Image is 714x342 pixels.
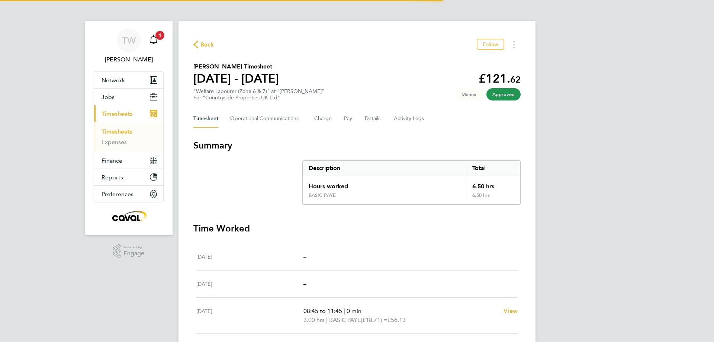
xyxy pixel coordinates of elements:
div: [DATE] [196,307,303,325]
div: Timesheets [94,122,163,152]
div: Hours worked [303,176,466,192]
a: Expenses [102,138,127,146]
button: Details [365,110,382,128]
button: Timesheets [94,105,163,122]
div: [DATE] [196,252,303,261]
h3: Summary [193,140,521,151]
button: Operational Communications [230,110,302,128]
h2: [PERSON_NAME] Timesheet [193,62,279,71]
button: Charge [314,110,332,128]
span: | [326,316,328,323]
span: (£18.71) = [361,316,387,323]
span: Network [102,77,125,84]
span: Jobs [102,93,115,100]
button: Network [94,72,163,88]
span: 1 [155,31,164,40]
app-decimal: £121. [479,71,521,86]
span: BASIC PAYE [329,316,361,325]
button: Timesheet [193,110,218,128]
span: Preferences [102,191,134,198]
button: Activity Logs [394,110,425,128]
button: Finance [94,152,163,169]
span: 62 [510,74,521,85]
span: 08:45 to 11:45 [303,307,342,314]
button: Back [193,40,214,49]
span: Back [200,40,214,49]
div: [DATE] [196,279,303,288]
span: – [303,280,306,287]
span: Finance [102,157,122,164]
span: This timesheet has been approved. [486,88,521,100]
div: For "Countryside Properties UK Ltd" [193,95,324,101]
div: Summary [302,160,521,205]
div: Description [303,161,466,176]
h1: [DATE] - [DATE] [193,71,279,86]
button: Pay [344,110,353,128]
span: 0 min [347,307,361,314]
div: "Welfare Labourer (Zone 6 & 7)" at "[PERSON_NAME]" [193,88,324,101]
a: View [504,307,518,316]
button: Follow [477,39,504,50]
span: 3.00 hrs [303,316,325,323]
span: Tim Wells [94,55,164,64]
button: Timesheets Menu [507,39,521,50]
div: 6.50 hrs [466,192,520,204]
span: View [504,307,518,314]
span: Timesheets [102,110,132,117]
img: caval-logo-retina.png [110,210,147,222]
a: Timesheets [102,128,132,135]
span: Follow [483,41,498,48]
span: Powered by [123,244,144,250]
h3: Time Worked [193,223,521,234]
button: Reports [94,169,163,185]
span: | [344,307,345,314]
span: Engage [123,250,144,257]
a: TW[PERSON_NAME] [94,28,164,64]
a: Go to home page [94,210,164,222]
span: £56.13 [387,316,406,323]
span: TW [122,35,136,45]
div: Total [466,161,520,176]
a: 1 [146,28,161,52]
div: 6.50 hrs [466,176,520,192]
button: Jobs [94,89,163,105]
button: Preferences [94,186,163,202]
span: This timesheet was manually created. [456,88,483,100]
span: Reports [102,174,123,181]
div: BASIC PAYE [309,192,336,198]
nav: Main navigation [85,21,173,235]
a: Powered byEngage [113,244,145,258]
span: – [303,253,306,260]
